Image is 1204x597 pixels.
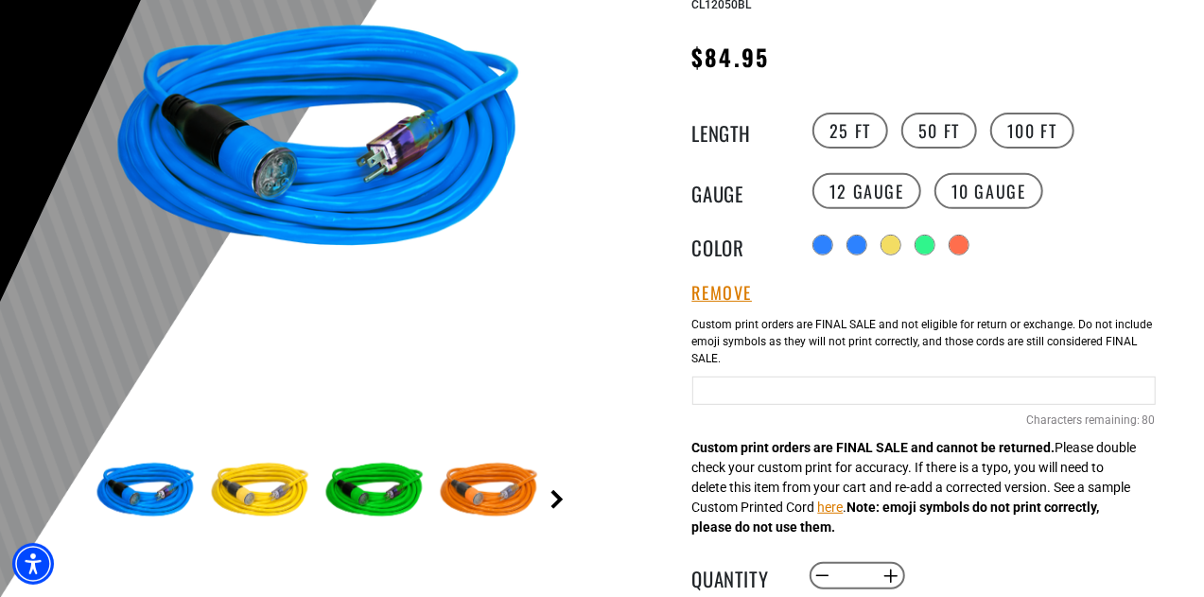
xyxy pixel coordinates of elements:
label: 25 FT [812,113,888,149]
div: Accessibility Menu [12,543,54,585]
legend: Color [692,233,787,257]
img: yellow [205,437,315,547]
img: orange [434,437,544,547]
label: 50 FT [901,113,977,149]
span: Characters remaining: [1027,413,1141,427]
label: 12 Gauge [812,173,921,209]
label: 100 FT [990,113,1074,149]
img: green [320,437,429,547]
strong: Note: emoji symbols do not print correctly, please do not use them. [692,500,1100,535]
a: Next [548,490,567,509]
span: 80 [1143,412,1156,429]
label: 10 Gauge [934,173,1043,209]
button: here [818,498,844,518]
img: blue [91,437,201,547]
label: Quantity [692,564,787,588]
span: $84.95 [692,40,769,74]
button: Remove [692,283,753,304]
legend: Gauge [692,179,787,203]
input: Blue Cables [692,377,1156,405]
legend: Length [692,118,787,143]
